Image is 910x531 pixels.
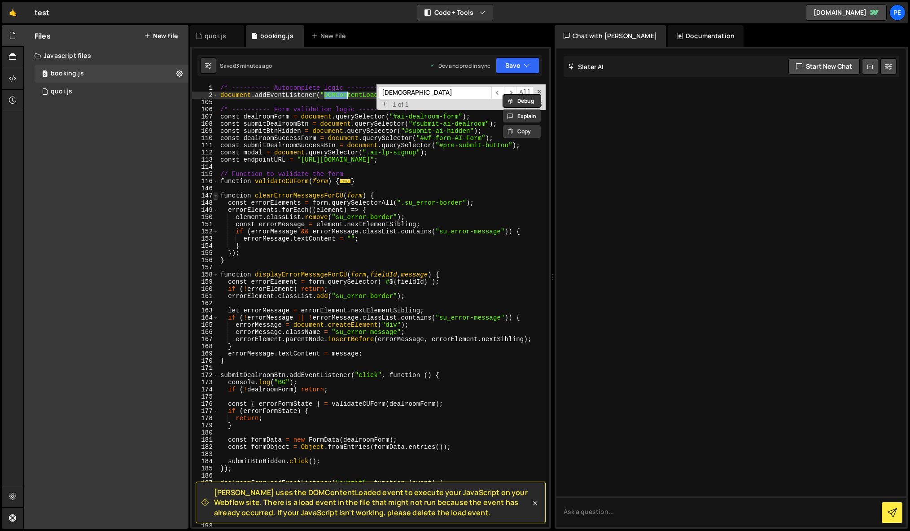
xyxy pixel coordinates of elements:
div: 172 [192,372,219,379]
div: 168 [192,343,219,350]
span: Search In Selection [537,100,543,109]
a: [DOMAIN_NAME] [806,4,887,21]
div: 191 [192,508,219,515]
span: ​ [491,86,504,99]
div: 17116/47209.js [35,83,188,101]
div: 114 [192,163,219,171]
span: 0 [42,71,48,78]
div: 183 [192,451,219,458]
div: 3 minutes ago [236,62,272,70]
div: 108 [192,120,219,127]
div: booking.js [51,70,84,78]
div: booking.js [260,31,293,40]
div: 148 [192,199,219,206]
h2: Files [35,31,51,41]
div: Chat with [PERSON_NAME] [555,25,666,47]
div: 165 [192,321,219,329]
h2: Slater AI [568,62,604,71]
div: 190 [192,501,219,508]
div: Documentation [668,25,744,47]
div: 150 [192,214,219,221]
div: 180 [192,429,219,436]
div: Javascript files [24,47,188,65]
span: CaseSensitive Search [516,100,526,109]
div: 188 [192,487,219,494]
div: 154 [192,242,219,250]
div: 111 [192,142,219,149]
span: ... [339,179,351,184]
div: 193 [192,522,219,530]
div: 153 [192,235,219,242]
span: Whole Word Search [527,100,536,109]
div: quoi.js [51,88,72,96]
div: 162 [192,300,219,307]
div: 187 [192,479,219,487]
div: 107 [192,113,219,120]
div: 160 [192,285,219,293]
div: 189 [192,494,219,501]
div: 192 [192,515,219,522]
div: Saved [220,62,272,70]
div: 169 [192,350,219,357]
div: 17116/47208.js [35,65,188,83]
div: 161 [192,293,219,300]
div: 185 [192,465,219,472]
span: Alt-Enter [516,86,534,99]
div: 177 [192,408,219,415]
div: 152 [192,228,219,235]
span: [PERSON_NAME] uses the DOMContentLoaded event to execute your JavaScript on your Webflow site. Th... [214,487,531,518]
div: 156 [192,257,219,264]
div: 175 [192,393,219,400]
div: 170 [192,357,219,364]
div: 171 [192,364,219,372]
div: 105 [192,99,219,106]
div: 158 [192,271,219,278]
button: Start new chat [788,58,860,75]
div: 179 [192,422,219,429]
span: Toggle Replace mode [380,100,389,108]
div: 1 [192,84,219,92]
div: New File [311,31,349,40]
span: RegExp Search [506,100,516,109]
div: 157 [192,264,219,271]
span: 1 of 1 [389,101,412,108]
input: Search for [379,86,491,99]
div: Dev and prod in sync [429,62,490,70]
div: quoi.js [205,31,226,40]
div: 167 [192,336,219,343]
div: 2 [192,92,219,99]
div: 184 [192,458,219,465]
div: 176 [192,400,219,408]
div: 106 [192,106,219,113]
button: Copy [503,125,541,138]
div: 174 [192,386,219,393]
button: Save [496,57,539,74]
div: 164 [192,314,219,321]
div: 155 [192,250,219,257]
button: Explain [503,110,541,123]
div: 109 [192,127,219,135]
div: 116 [192,178,219,185]
a: 🤙 [2,2,24,23]
div: 182 [192,443,219,451]
div: 113 [192,156,219,163]
div: 110 [192,135,219,142]
div: 166 [192,329,219,336]
button: Debug [503,94,541,108]
div: 173 [192,379,219,386]
button: Code + Tools [417,4,493,21]
div: 163 [192,307,219,314]
div: 181 [192,436,219,443]
div: 159 [192,278,219,285]
div: 151 [192,221,219,228]
div: test [35,7,50,18]
div: 112 [192,149,219,156]
span: ​ [504,86,516,99]
div: 149 [192,206,219,214]
div: 178 [192,415,219,422]
button: New File [144,32,178,39]
div: 186 [192,472,219,479]
div: 115 [192,171,219,178]
a: Pe [889,4,906,21]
